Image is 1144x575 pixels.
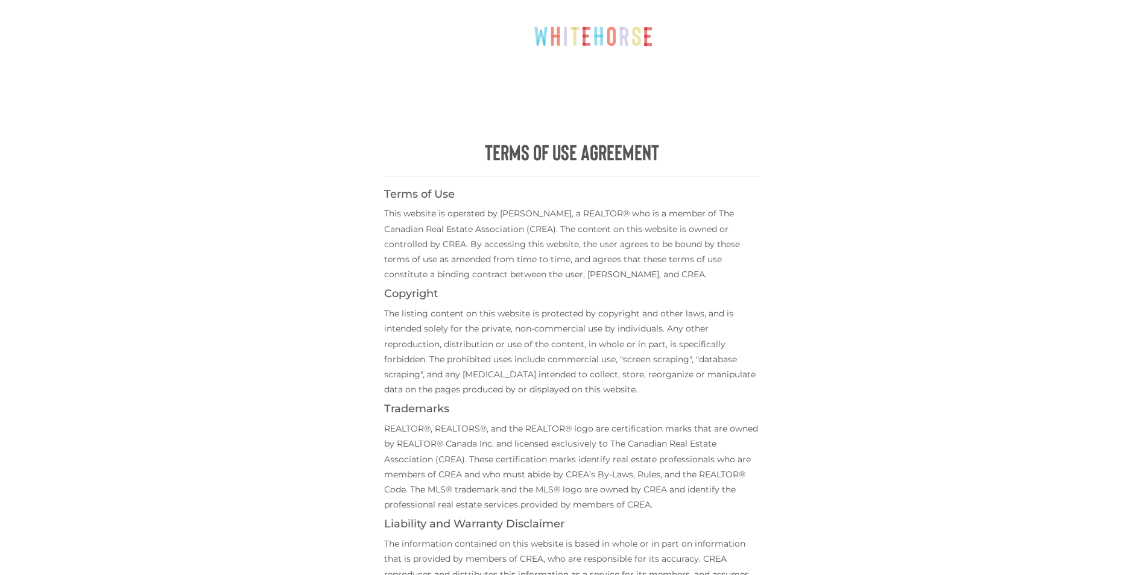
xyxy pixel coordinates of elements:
nav: Menu [241,74,904,98]
h1: Terms of Use Agreement [384,140,760,164]
a: Home [283,74,332,98]
p: This website is operated by [PERSON_NAME], a REALTOR® who is a member of The Canadian Real Estate... [384,206,760,282]
a: About [PERSON_NAME] [624,74,776,98]
a: Listings [791,74,861,98]
h4: Copyright [384,288,760,300]
a: Explore Whitehorse [347,74,480,98]
p: REALTOR®, REALTORS®, and the REALTOR® logo are certification marks that are owned by REALTOR® Can... [384,421,760,512]
a: Buy [495,74,545,98]
h4: Liability and Warranty Disclaimer [384,518,760,530]
h4: Trademarks [384,403,760,415]
a: Call or Text [PERSON_NAME]: [PHONE_NUMBER] [689,10,905,41]
span: Call or Text [PERSON_NAME]: [PHONE_NUMBER] [704,17,891,34]
p: The listing content on this website is protected by copyright and other laws, and is intended sol... [384,306,760,397]
h4: Terms of Use [384,189,760,201]
a: Sell [560,74,608,98]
